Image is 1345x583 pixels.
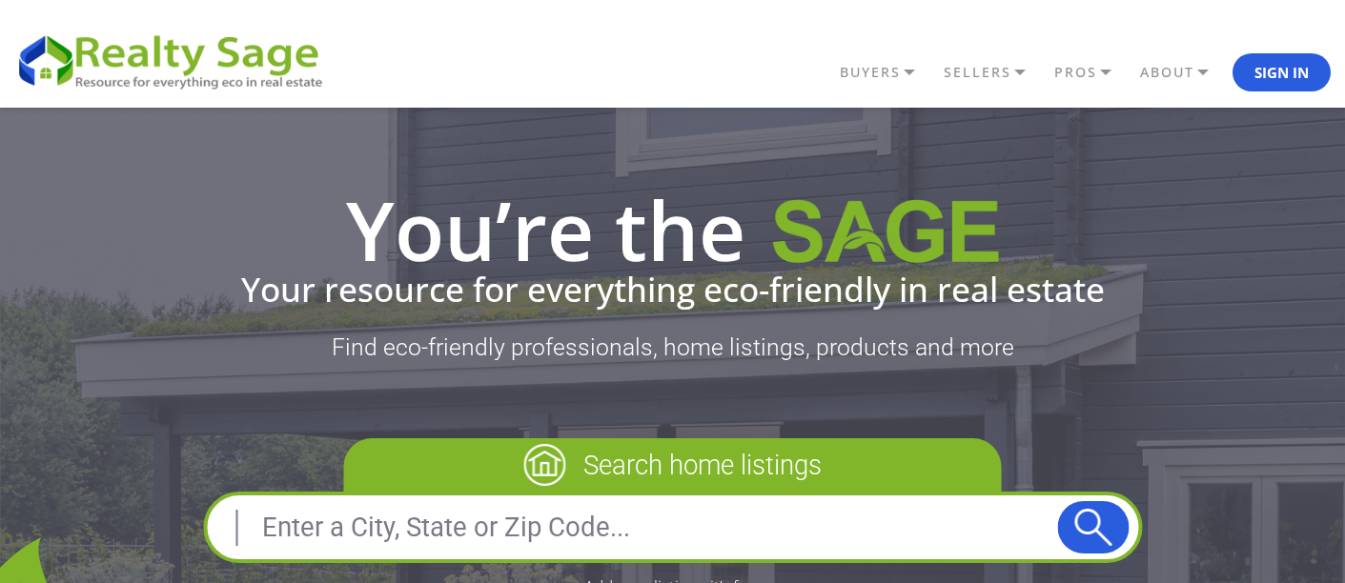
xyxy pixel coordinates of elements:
[1233,53,1331,91] button: Sign In
[939,56,1050,89] a: SELLERS
[14,190,1331,271] h1: You’re the
[14,272,1331,306] div: Your resource for everything eco-friendly in real estate
[835,56,939,89] a: BUYERS
[773,199,999,271] img: Realty Sage
[14,29,338,91] img: REALTY SAGE
[344,438,1002,492] p: Search home listings
[14,333,1331,362] p: Find eco-friendly professionals, home listings, products and more
[216,505,1057,551] input: Enter a City, State or Zip Code...
[1135,56,1233,89] a: ABOUT
[1050,56,1135,89] a: PROS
